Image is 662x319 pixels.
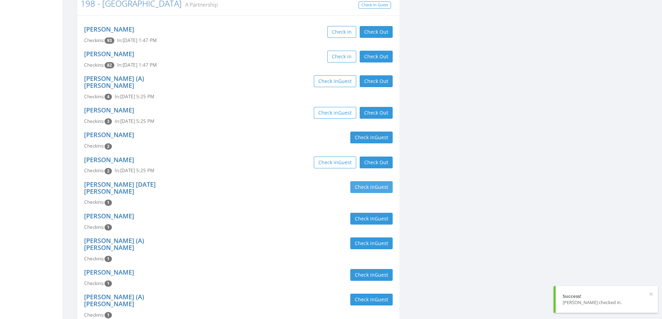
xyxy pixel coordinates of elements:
[314,157,356,168] button: Check inGuest
[314,107,356,119] button: Check inGuest
[375,296,388,303] span: Guest
[105,168,112,174] span: Checkin count
[350,181,393,193] button: Check inGuest
[360,51,393,62] button: Check Out
[649,291,653,298] button: ×
[360,107,393,119] button: Check Out
[84,74,144,90] a: [PERSON_NAME] (A) [PERSON_NAME]
[84,50,134,58] a: [PERSON_NAME]
[375,184,388,190] span: Guest
[350,213,393,225] button: Check inGuest
[117,62,157,68] span: In: [DATE] 1:47 PM
[84,62,105,68] span: Checkins:
[375,240,388,246] span: Guest
[375,215,388,222] span: Guest
[84,312,105,318] span: Checkins:
[105,118,112,125] span: Checkin count
[375,271,388,278] span: Guest
[338,109,352,116] span: Guest
[105,94,112,100] span: Checkin count
[360,157,393,168] button: Check Out
[84,118,105,124] span: Checkins:
[563,293,651,300] div: Success!
[84,143,105,149] span: Checkins:
[84,131,134,139] a: [PERSON_NAME]
[350,237,393,249] button: Check inGuest
[84,255,105,262] span: Checkins:
[84,37,105,43] span: Checkins:
[84,25,134,33] a: [PERSON_NAME]
[84,199,105,205] span: Checkins:
[115,118,154,124] span: In: [DATE] 5:25 PM
[84,212,134,220] a: [PERSON_NAME]
[182,1,218,8] small: A Partnership
[563,299,651,306] div: [PERSON_NAME] checked in.
[115,167,154,174] span: In: [DATE] 5:25 PM
[84,180,156,195] a: [PERSON_NAME] [DATE] [PERSON_NAME]
[350,294,393,305] button: Check inGuest
[84,268,134,276] a: [PERSON_NAME]
[105,37,114,44] span: Checkin count
[350,132,393,143] button: Check inGuest
[84,236,144,252] a: [PERSON_NAME] (A) [PERSON_NAME]
[314,75,356,87] button: Check inGuest
[117,37,157,43] span: In: [DATE] 1:47 PM
[375,134,388,141] span: Guest
[359,1,391,9] a: Check In Guest
[105,256,112,262] span: Checkin count
[84,293,144,308] a: [PERSON_NAME] (A) [PERSON_NAME]
[350,269,393,281] button: Check inGuest
[338,159,352,166] span: Guest
[105,143,112,150] span: Checkin count
[84,156,134,164] a: [PERSON_NAME]
[84,167,105,174] span: Checkins:
[105,312,112,318] span: Checkin count
[84,93,105,100] span: Checkins:
[105,62,114,68] span: Checkin count
[327,51,356,62] button: Check in
[105,224,112,230] span: Checkin count
[84,106,134,114] a: [PERSON_NAME]
[105,200,112,206] span: Checkin count
[84,280,105,286] span: Checkins:
[105,280,112,287] span: Checkin count
[115,93,154,100] span: In: [DATE] 5:25 PM
[84,224,105,230] span: Checkins:
[327,26,356,38] button: Check in
[338,78,352,84] span: Guest
[360,75,393,87] button: Check Out
[360,26,393,38] button: Check Out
